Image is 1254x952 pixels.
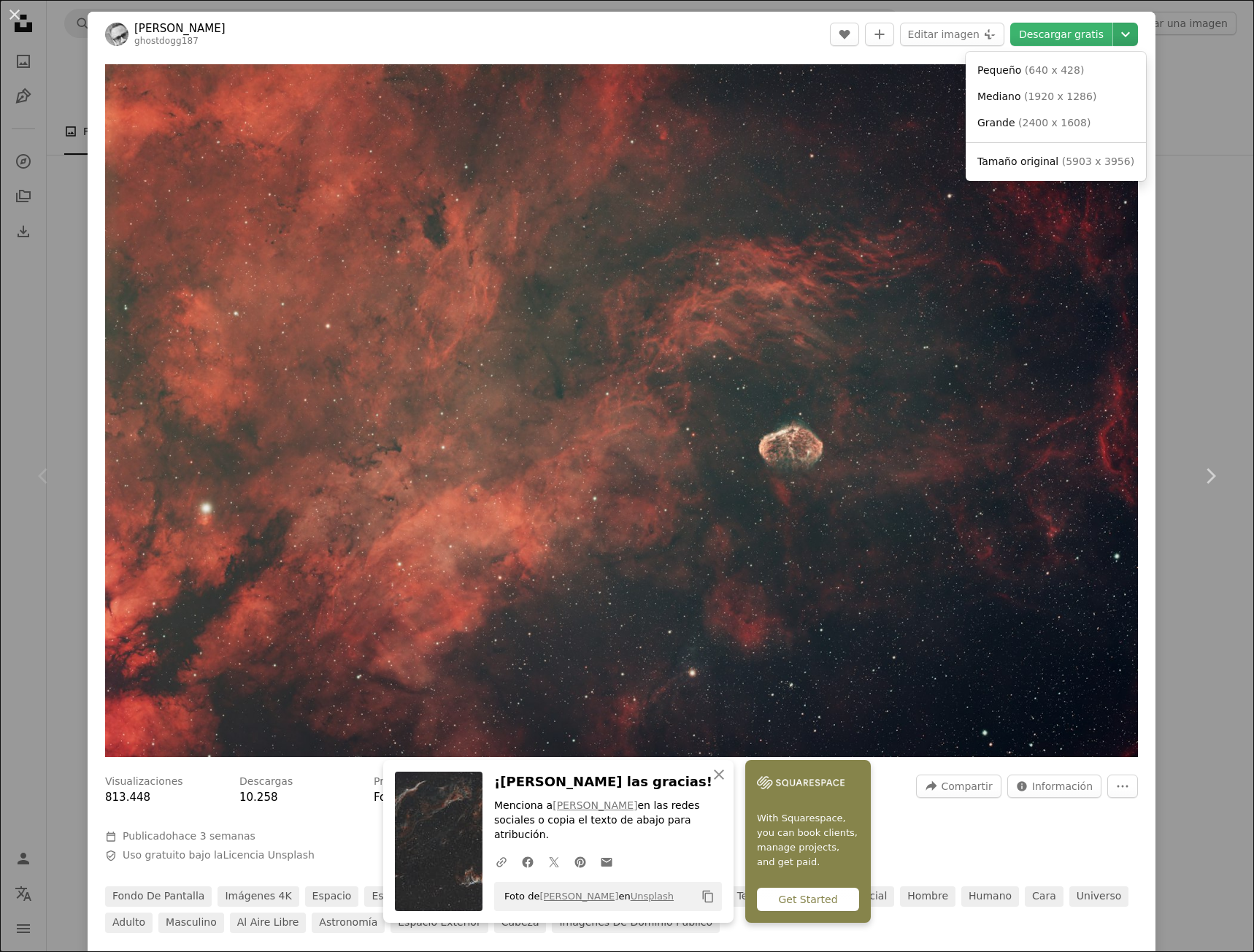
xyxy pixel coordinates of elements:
[977,64,1021,76] span: Pequeño
[1025,64,1085,76] span: ( 640 x 428 )
[977,91,1021,102] span: Mediano
[1024,91,1096,102] span: ( 1920 x 1286 )
[966,52,1146,181] div: Elegir el tamaño de descarga
[1062,156,1134,167] span: ( 5903 x 3956 )
[977,117,1015,128] span: Grande
[977,156,1058,167] span: Tamaño original
[1018,117,1090,128] span: ( 2400 x 1608 )
[1113,23,1138,46] button: Elegir el tamaño de descarga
